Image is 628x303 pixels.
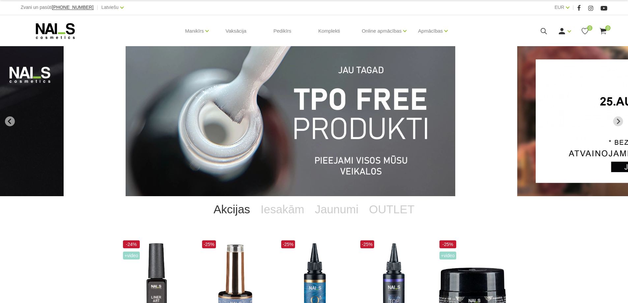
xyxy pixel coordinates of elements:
[581,27,589,35] a: 0
[605,25,611,31] span: 0
[360,240,374,248] span: -25%
[123,252,140,259] span: +Video
[439,240,457,248] span: -25%
[97,3,98,12] span: |
[255,196,310,223] a: Iesakām
[418,18,443,44] a: Apmācības
[554,3,564,11] a: EUR
[185,18,204,44] a: Manikīrs
[313,15,345,47] a: Komplekti
[52,5,94,10] a: [PHONE_NUMBER]
[613,116,623,126] button: Next slide
[5,116,15,126] button: Go to last slide
[281,240,295,248] span: -25%
[202,240,216,248] span: -25%
[599,27,607,35] a: 0
[126,46,502,196] li: 1 of 13
[439,252,457,259] span: +Video
[21,3,94,12] div: Zvani un pasūti
[310,196,364,223] a: Jaunumi
[362,18,402,44] a: Online apmācības
[573,3,574,12] span: |
[208,196,255,223] a: Akcijas
[102,3,119,11] a: Latviešu
[364,196,420,223] a: OUTLET
[587,25,592,31] span: 0
[123,240,140,248] span: -24%
[268,15,296,47] a: Pedikīrs
[220,15,252,47] a: Vaksācija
